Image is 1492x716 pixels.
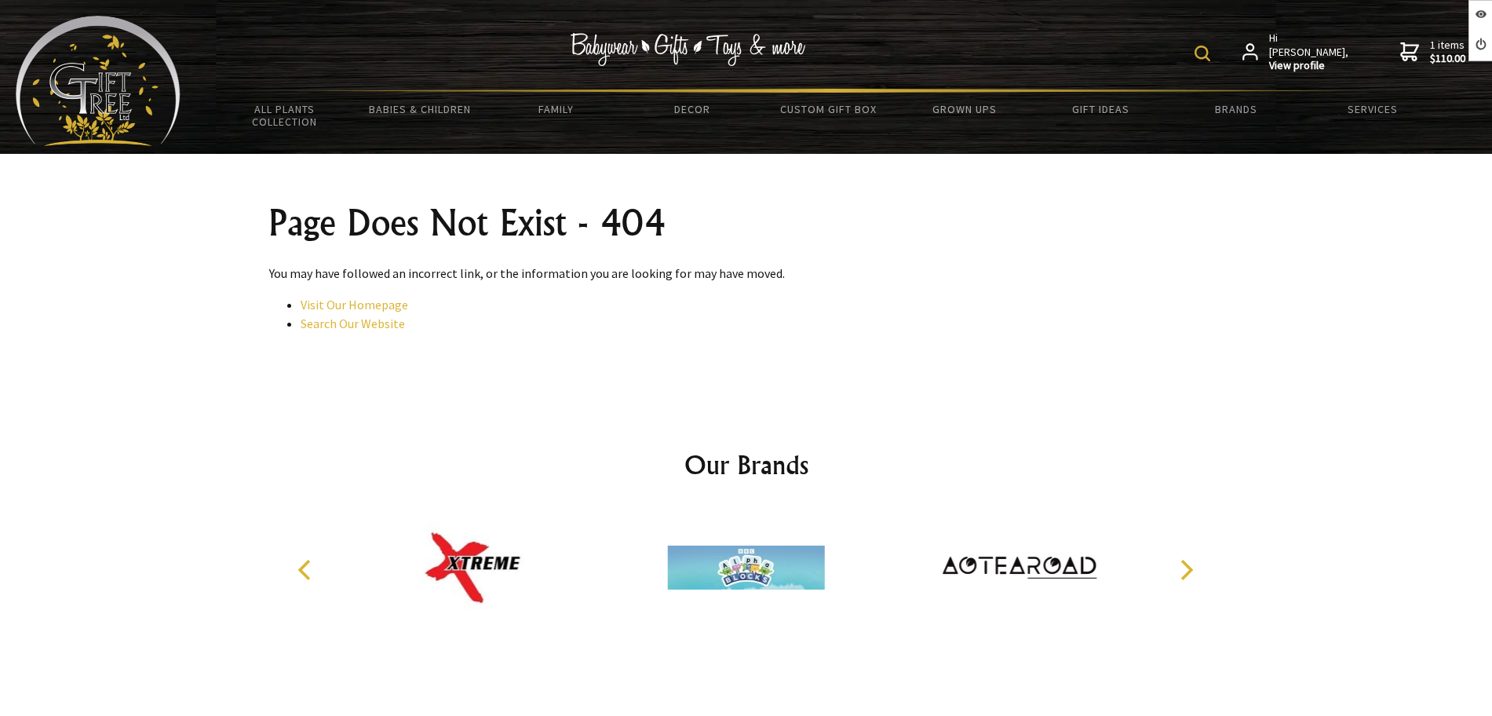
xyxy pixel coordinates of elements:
[394,509,551,626] img: Xtreme
[1169,93,1304,126] a: Brands
[761,93,896,126] a: Custom Gift Box
[217,93,352,138] a: All Plants Collection
[1169,553,1203,587] button: Next
[667,509,824,626] img: Alphablocks
[301,316,405,331] a: Search Our Website
[1032,93,1168,126] a: Gift Ideas
[1195,46,1210,61] img: product search
[269,204,1224,242] h1: Page Does Not Exist - 404
[1269,31,1350,73] span: Hi [PERSON_NAME],
[896,93,1032,126] a: Grown Ups
[624,93,760,126] a: Decor
[269,264,1224,283] p: You may have followed an incorrect link, or the information you are looking for may have moved.
[1242,31,1350,73] a: Hi [PERSON_NAME],View profile
[301,297,408,312] a: Visit Our Homepage
[282,446,1211,484] h2: Our Brands
[1304,93,1440,126] a: Services
[290,553,324,587] button: Previous
[488,93,624,126] a: Family
[1400,31,1465,73] a: 1 items$110.00
[570,33,805,66] img: Babywear - Gifts - Toys & more
[1430,38,1465,66] span: 1 items
[1269,59,1350,73] strong: View profile
[1430,52,1465,66] strong: $110.00
[352,93,488,126] a: Babies & Children
[16,16,181,146] img: Babyware - Gifts - Toys and more...
[941,509,1098,626] img: Aotearoad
